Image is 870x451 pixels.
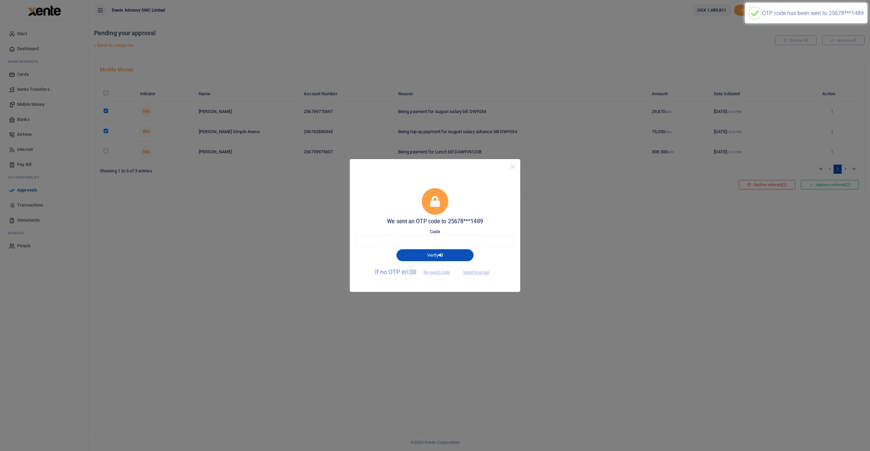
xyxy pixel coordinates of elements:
div: OTP code has been sent to 25678***1489 [762,10,864,16]
span: If no OTP in [375,268,456,276]
label: Code [430,228,440,235]
span: !:00 [406,268,416,276]
button: Close [508,162,517,172]
h5: We sent an OTP code to 25678***1489 [355,218,515,225]
button: Verify [396,249,474,261]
